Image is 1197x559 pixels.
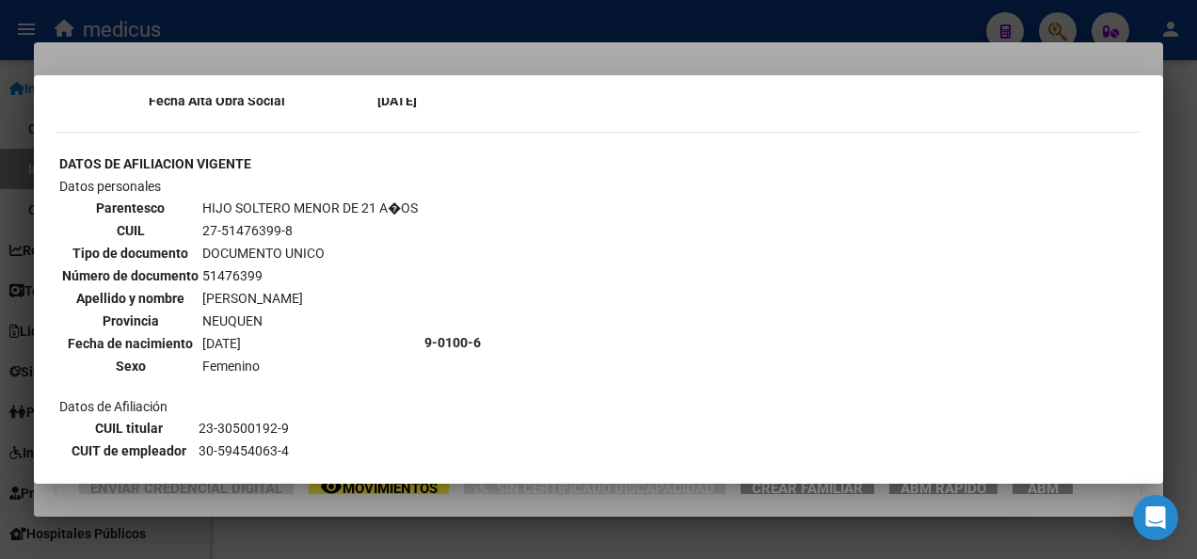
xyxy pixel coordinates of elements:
[61,198,199,218] th: Parentesco
[61,220,199,241] th: CUIL
[61,356,199,376] th: Sexo
[58,176,422,509] td: Datos personales Datos de Afiliación
[61,311,199,331] th: Provincia
[424,335,481,350] b: 9-0100-6
[61,265,199,286] th: Número de documento
[1133,495,1178,540] div: Open Intercom Messenger
[61,440,196,461] th: CUIT de empleador
[61,418,196,439] th: CUIL titular
[201,265,419,286] td: 51476399
[201,356,419,376] td: Femenino
[198,418,372,439] td: 23-30500192-9
[201,220,419,241] td: 27-51476399-8
[201,288,419,309] td: [PERSON_NAME]
[58,90,375,111] th: Fecha Alta Obra Social
[61,333,199,354] th: Fecha de nacimiento
[201,243,419,264] td: DOCUMENTO UNICO
[61,288,199,309] th: Apellido y nombre
[201,311,419,331] td: NEUQUEN
[61,243,199,264] th: Tipo de documento
[59,156,251,171] b: DATOS DE AFILIACION VIGENTE
[201,333,419,354] td: [DATE]
[201,198,419,218] td: HIJO SOLTERO MENOR DE 21 A�OS
[198,440,372,461] td: 30-59454063-4
[377,93,417,108] b: [DATE]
